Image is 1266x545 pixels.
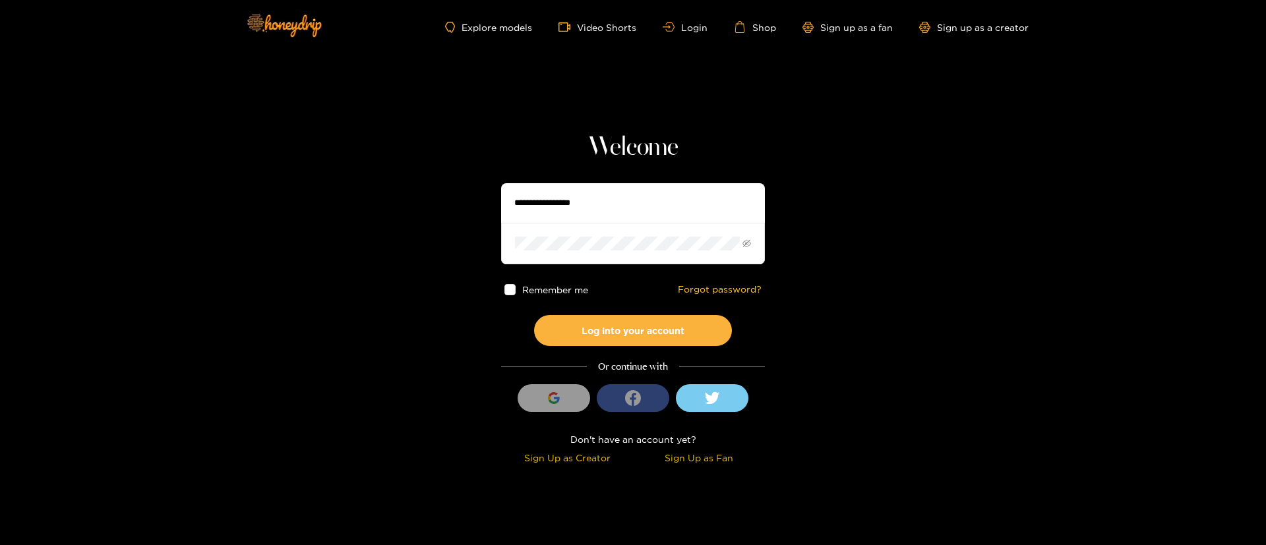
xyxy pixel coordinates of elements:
div: Don't have an account yet? [501,432,765,447]
div: Or continue with [501,359,765,374]
a: Login [663,22,708,32]
span: video-camera [558,21,577,33]
span: eye-invisible [742,239,751,248]
a: Video Shorts [558,21,636,33]
div: Sign Up as Creator [504,450,630,465]
button: Log into your account [534,315,732,346]
a: Sign up as a creator [919,22,1029,33]
a: Shop [734,21,776,33]
a: Sign up as a fan [802,22,893,33]
h1: Welcome [501,132,765,163]
a: Forgot password? [678,284,762,295]
a: Explore models [445,22,532,33]
div: Sign Up as Fan [636,450,762,465]
span: Remember me [522,285,588,295]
